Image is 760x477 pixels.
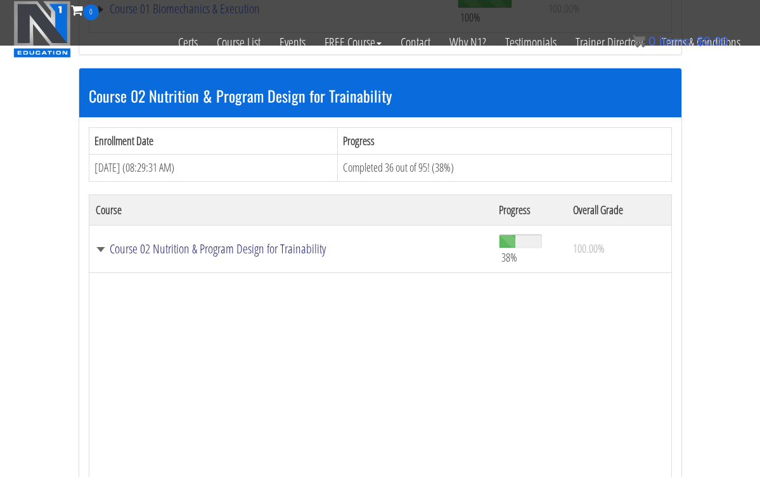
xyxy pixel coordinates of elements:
[169,20,207,65] a: Certs
[89,155,337,182] td: [DATE] (08:29:31 AM)
[652,20,750,65] a: Terms & Conditions
[391,20,440,65] a: Contact
[697,34,704,48] span: $
[659,34,693,48] span: items:
[83,4,99,20] span: 0
[337,127,671,155] th: Progress
[13,1,71,58] img: n1-education
[337,155,671,182] td: Completed 36 out of 95! (38%)
[89,194,493,225] th: Course
[633,34,728,48] a: 0 items: $0.00
[501,250,517,264] span: 38%
[567,225,671,272] td: 100.00%
[71,1,99,18] a: 0
[567,194,671,225] th: Overall Grade
[633,35,645,48] img: icon11.png
[697,34,728,48] bdi: 0.00
[207,20,270,65] a: Course List
[566,20,652,65] a: Trainer Directory
[440,20,496,65] a: Why N1?
[89,87,672,104] h3: Course 02 Nutrition & Program Design for Trainability
[96,243,487,255] a: Course 02 Nutrition & Program Design for Trainability
[496,20,566,65] a: Testimonials
[315,20,391,65] a: FREE Course
[648,34,655,48] span: 0
[493,194,566,225] th: Progress
[270,20,315,65] a: Events
[89,127,337,155] th: Enrollment Date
